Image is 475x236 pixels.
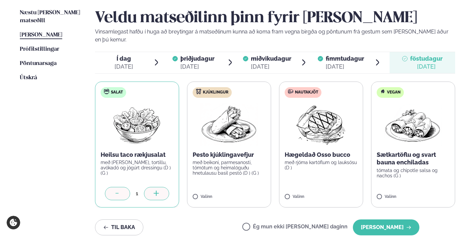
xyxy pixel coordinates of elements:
[111,90,123,95] span: Salat
[292,103,350,146] img: Beef-Meat.png
[20,32,62,38] span: [PERSON_NAME]
[20,9,82,25] a: Næstu [PERSON_NAME] matseðill
[180,63,214,71] div: [DATE]
[377,168,450,178] p: tómata og chipotle salsa og nachos (G )
[20,10,80,24] span: Næstu [PERSON_NAME] matseðill
[410,63,443,71] div: [DATE]
[410,55,443,62] span: föstudagur
[251,63,291,71] div: [DATE]
[193,160,265,176] p: með beikoni, parmesanosti, tómötum og heimalöguðu hnetulausu basil pestó (D ) (G )
[104,89,109,94] img: salad.svg
[326,63,364,71] div: [DATE]
[115,55,133,63] span: Í dag
[203,90,228,95] span: Kjúklingur
[20,45,59,53] a: Prófílstillingar
[95,219,143,235] button: Til baka
[95,9,455,28] h2: Veldu matseðilinn þinn fyrir [PERSON_NAME]
[288,89,293,94] img: beef.svg
[7,216,20,229] a: Cookie settings
[377,151,450,167] p: Sætkartöflu og svart bauna enchiladas
[200,103,258,146] img: Wraps.png
[95,28,455,44] p: Vinsamlegast hafðu í huga að breytingar á matseðlinum kunna að koma fram vegna birgða og pöntunum...
[326,55,364,62] span: fimmtudagur
[20,75,37,81] span: Útskrá
[353,219,419,235] button: [PERSON_NAME]
[108,103,166,146] img: Salad.png
[20,60,57,68] a: Pöntunarsaga
[20,46,59,52] span: Prófílstillingar
[387,90,401,95] span: Vegan
[180,55,214,62] span: þriðjudagur
[380,89,385,94] img: Vegan.svg
[115,63,133,71] div: [DATE]
[20,31,62,39] a: [PERSON_NAME]
[384,103,442,146] img: Enchilada.png
[130,190,144,197] div: 1
[295,90,318,95] span: Nautakjöt
[101,151,173,159] p: Heilsu taco rækjusalat
[251,55,291,62] span: miðvikudagur
[20,61,57,66] span: Pöntunarsaga
[285,160,357,170] p: með rjóma kartöflum og lauksósu (D )
[285,151,357,159] p: Hægeldað Osso bucco
[196,89,201,94] img: chicken.svg
[101,160,173,176] p: með [PERSON_NAME], tortillu, avókadó og jógúrt dressingu (D ) (G )
[20,74,37,82] a: Útskrá
[193,151,265,159] p: Pesto kjúklingavefjur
